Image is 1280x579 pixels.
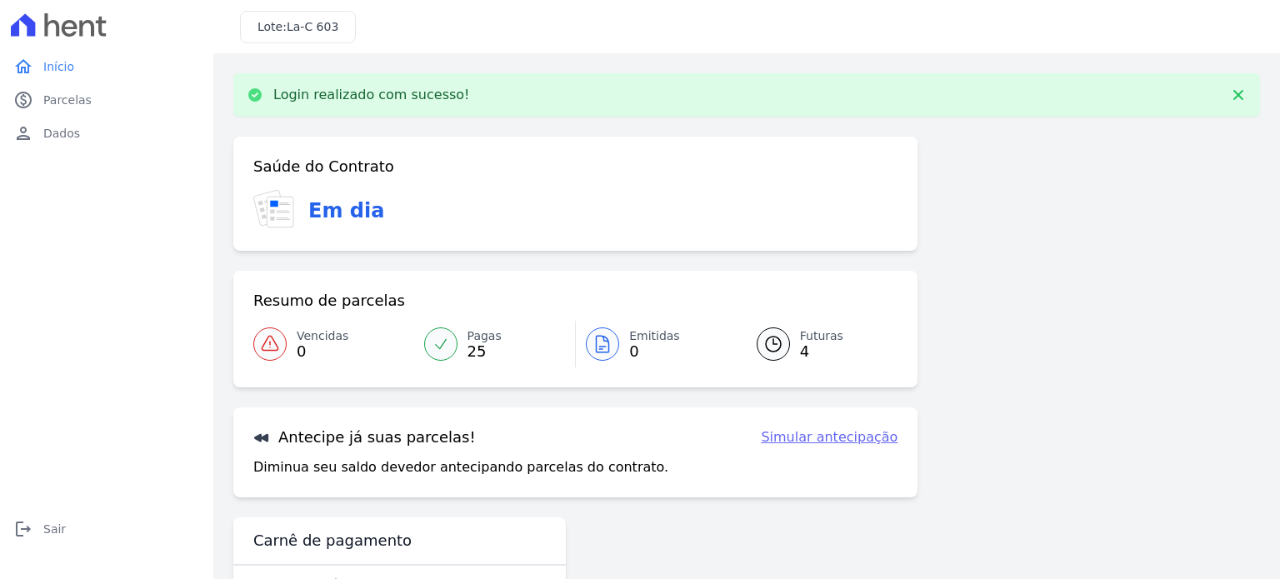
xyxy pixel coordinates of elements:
h3: Saúde do Contrato [253,157,394,177]
i: home [13,57,33,77]
p: Diminua seu saldo devedor antecipando parcelas do contrato. [253,457,668,477]
a: Futuras 4 [737,321,898,367]
span: Futuras [800,327,843,345]
span: La-C 603 [287,20,338,33]
h3: Carnê de pagamento [253,531,412,551]
a: homeInício [7,50,207,83]
i: paid [13,90,33,110]
a: personDados [7,117,207,150]
span: Parcelas [43,92,92,108]
span: Início [43,58,74,75]
a: Simular antecipação [761,427,897,447]
span: Emitidas [629,327,680,345]
a: logoutSair [7,512,207,546]
h3: Antecipe já suas parcelas! [253,427,476,447]
i: logout [13,519,33,539]
span: Vencidas [297,327,348,345]
span: 25 [467,345,502,358]
p: Login realizado com sucesso! [273,87,470,103]
a: Emitidas 0 [576,321,737,367]
span: 4 [800,345,843,358]
span: Sair [43,521,66,537]
h3: Lote: [257,18,338,36]
a: Vencidas 0 [253,321,414,367]
span: 0 [297,345,348,358]
span: Pagas [467,327,502,345]
a: Pagas 25 [414,321,576,367]
i: person [13,123,33,143]
span: Dados [43,125,80,142]
h3: Resumo de parcelas [253,291,405,311]
h3: Em dia [308,196,384,226]
a: paidParcelas [7,83,207,117]
span: 0 [629,345,680,358]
